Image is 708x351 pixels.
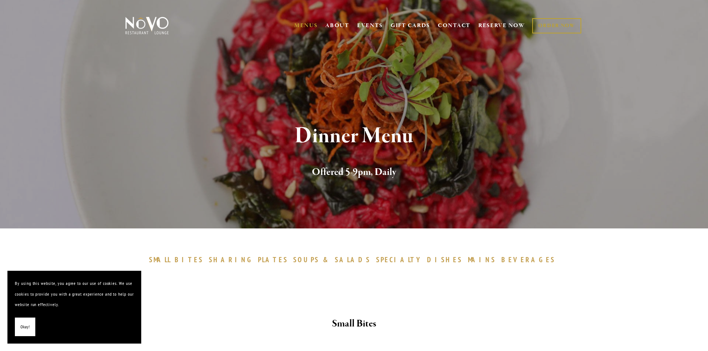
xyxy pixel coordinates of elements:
[391,19,430,33] a: GIFT CARDS
[149,255,207,264] a: SMALLBITES
[20,322,30,332] span: Okay!
[138,124,571,148] h1: Dinner Menu
[468,255,496,264] span: MAINS
[209,255,254,264] span: SHARING
[293,255,319,264] span: SOUPS
[175,255,203,264] span: BITES
[15,278,134,310] p: By using this website, you agree to our use of cookies. We use cookies to provide you with a grea...
[124,16,170,35] img: Novo Restaurant &amp; Lounge
[501,255,556,264] span: BEVERAGES
[332,317,376,330] strong: Small Bites
[468,255,500,264] a: MAINS
[532,18,581,33] a: ORDER NOW
[427,255,462,264] span: DISHES
[325,22,349,29] a: ABOUT
[15,318,35,337] button: Okay!
[7,271,141,344] section: Cookie banner
[357,22,383,29] a: EVENTS
[258,255,288,264] span: PLATES
[501,255,559,264] a: BEVERAGES
[323,255,331,264] span: &
[293,255,374,264] a: SOUPS&SALADS
[294,22,318,29] a: MENUS
[376,255,424,264] span: SPECIALTY
[209,255,291,264] a: SHARINGPLATES
[335,255,371,264] span: SALADS
[138,165,571,180] h2: Offered 5-9pm, Daily
[438,19,471,33] a: CONTACT
[376,255,466,264] a: SPECIALTYDISHES
[478,19,525,33] a: RESERVE NOW
[149,255,171,264] span: SMALL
